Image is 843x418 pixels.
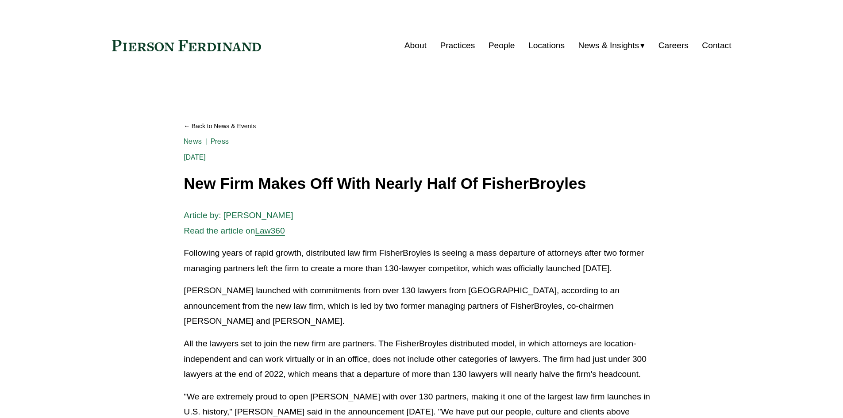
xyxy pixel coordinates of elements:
[702,37,731,54] a: Contact
[184,119,659,134] a: Back to News & Events
[255,226,285,235] a: Law360
[184,175,659,192] h1: New Firm Makes Off With Nearly Half Of FisherBroyles
[211,137,229,146] a: Press
[184,211,293,235] span: Article by: [PERSON_NAME] Read the article on
[184,336,659,382] p: All the lawyers set to join the new firm are partners. The FisherBroyles distributed model, in wh...
[658,37,689,54] a: Careers
[489,37,515,54] a: People
[184,153,206,161] span: [DATE]
[528,37,565,54] a: Locations
[184,245,659,276] p: Following years of rapid growth, distributed law firm FisherBroyles is seeing a mass departure of...
[440,37,475,54] a: Practices
[184,283,659,329] p: [PERSON_NAME] launched with commitments from over 130 lawyers from [GEOGRAPHIC_DATA], according t...
[404,37,427,54] a: About
[184,137,202,146] a: News
[578,38,639,54] span: News & Insights
[578,37,645,54] a: folder dropdown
